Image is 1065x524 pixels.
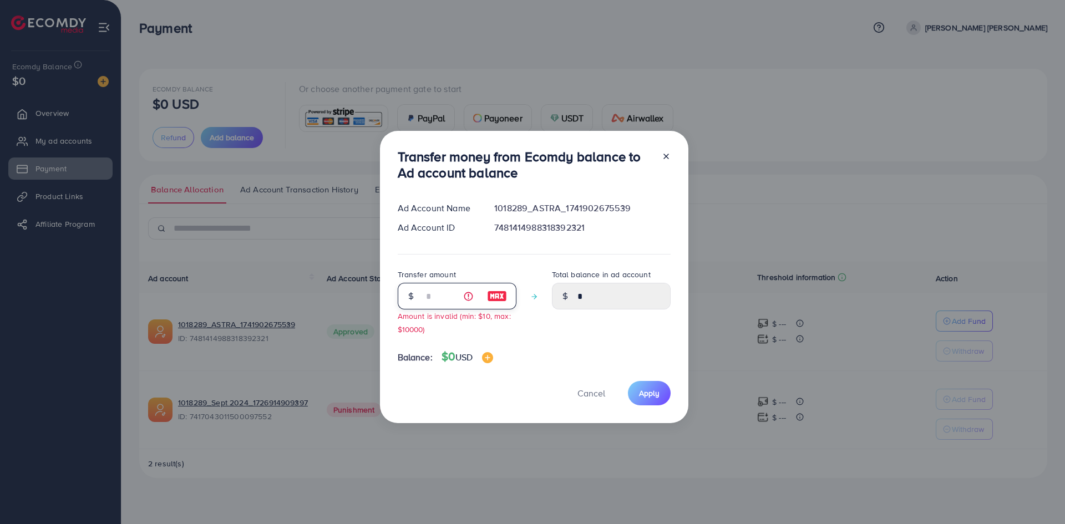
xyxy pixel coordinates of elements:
[398,351,433,364] span: Balance:
[389,202,486,215] div: Ad Account Name
[639,388,660,399] span: Apply
[398,311,511,334] small: Amount is invalid (min: $10, max: $10000)
[389,221,486,234] div: Ad Account ID
[442,350,493,364] h4: $0
[487,289,507,303] img: image
[628,381,671,405] button: Apply
[485,221,679,234] div: 7481414988318392321
[398,269,456,280] label: Transfer amount
[398,149,653,181] h3: Transfer money from Ecomdy balance to Ad account balance
[482,352,493,363] img: image
[564,381,619,405] button: Cancel
[485,202,679,215] div: 1018289_ASTRA_1741902675539
[455,351,473,363] span: USD
[552,269,651,280] label: Total balance in ad account
[577,387,605,399] span: Cancel
[1018,474,1057,516] iframe: Chat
